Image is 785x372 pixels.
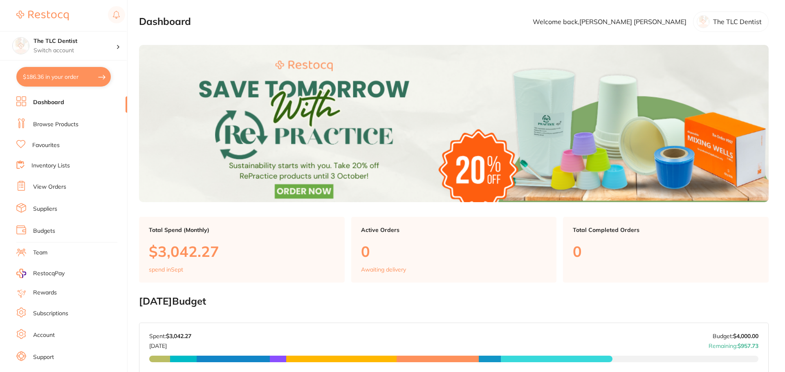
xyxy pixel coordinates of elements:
a: Favourites [32,141,60,149]
img: Restocq Logo [16,11,69,20]
h2: [DATE] Budget [139,296,769,307]
a: Total Spend (Monthly)$3,042.27spend inSept [139,217,345,283]
p: spend in Sept [149,266,183,273]
p: 0 [573,243,759,260]
a: Team [33,249,47,257]
strong: $4,000.00 [733,332,758,340]
strong: $957.73 [738,342,758,350]
a: Total Completed Orders0 [563,217,769,283]
p: $3,042.27 [149,243,335,260]
a: Support [33,353,54,361]
p: Budget: [713,333,758,339]
a: RestocqPay [16,269,65,278]
a: Browse Products [33,120,78,129]
p: 0 [361,243,547,260]
p: Active Orders [361,227,547,233]
p: Switch account [34,47,116,55]
a: Restocq Logo [16,6,69,25]
p: The TLC Dentist [713,18,762,25]
button: $186.36 in your order [16,67,111,87]
h2: Dashboard [139,16,191,27]
p: Welcome back, [PERSON_NAME] [PERSON_NAME] [533,18,686,25]
p: Remaining: [709,339,758,349]
p: Spent: [149,333,191,339]
a: Suppliers [33,205,57,213]
a: Account [33,331,55,339]
a: Dashboard [33,98,64,107]
a: Active Orders0Awaiting delivery [351,217,557,283]
p: Awaiting delivery [361,266,406,273]
a: View Orders [33,183,66,191]
img: Dashboard [139,45,769,202]
p: [DATE] [149,339,191,349]
a: Budgets [33,227,55,235]
span: RestocqPay [33,270,65,278]
p: Total Completed Orders [573,227,759,233]
a: Rewards [33,289,57,297]
img: RestocqPay [16,269,26,278]
h4: The TLC Dentist [34,37,116,45]
a: Subscriptions [33,310,68,318]
a: Inventory Lists [31,162,70,170]
img: The TLC Dentist [13,38,29,54]
p: Total Spend (Monthly) [149,227,335,233]
strong: $3,042.27 [166,332,191,340]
